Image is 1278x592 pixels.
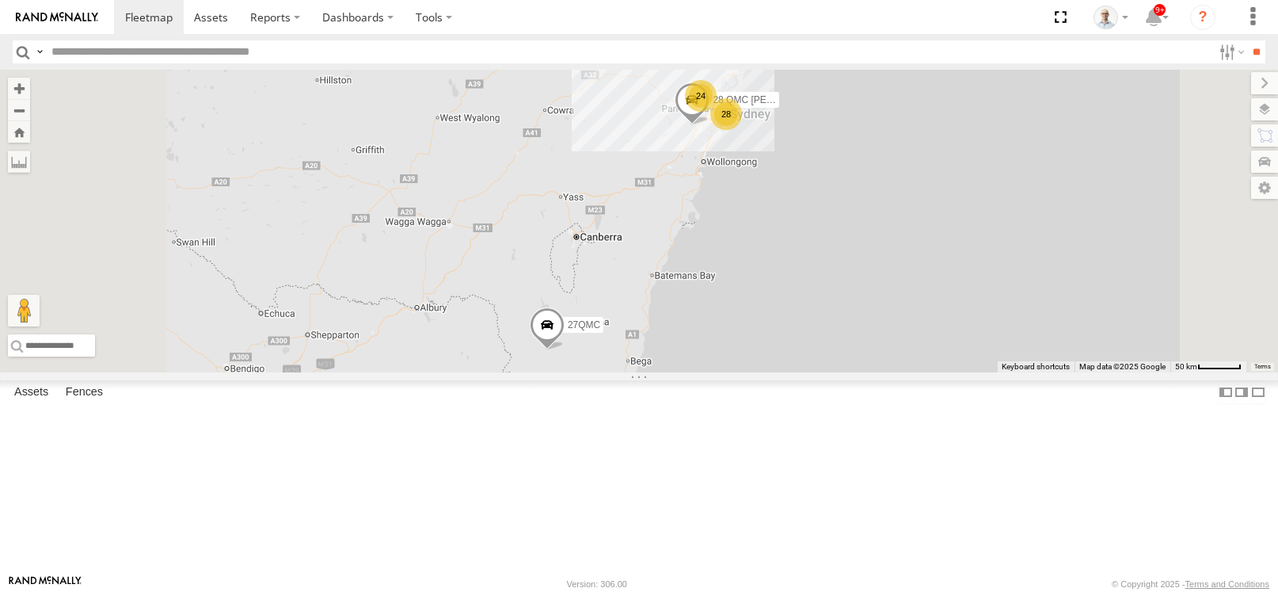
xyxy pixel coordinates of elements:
span: 28 QMC [PERSON_NAME] [713,94,829,105]
div: 24 [685,80,717,112]
span: 27QMC [568,319,600,330]
span: Map data ©2025 Google [1079,362,1166,371]
a: Visit our Website [9,576,82,592]
img: rand-logo.svg [16,12,98,23]
button: Drag Pegman onto the map to open Street View [8,295,40,327]
label: Hide Summary Table [1250,380,1266,403]
div: © Copyright 2025 - [1112,579,1269,589]
label: Dock Summary Table to the Left [1218,380,1234,403]
button: Map Scale: 50 km per 52 pixels [1170,361,1246,372]
label: Map Settings [1251,177,1278,199]
span: 50 km [1175,362,1197,371]
button: Keyboard shortcuts [1002,361,1070,372]
a: Terms (opens in new tab) [1254,364,1271,370]
div: 28 [710,98,742,130]
i: ? [1190,5,1215,30]
label: Assets [6,381,56,403]
label: Measure [8,151,30,173]
button: Zoom out [8,99,30,121]
button: Zoom Home [8,121,30,143]
div: Version: 306.00 [567,579,627,589]
button: Zoom in [8,78,30,99]
label: Search Filter Options [1213,40,1247,63]
label: Fences [58,381,111,403]
label: Dock Summary Table to the Right [1234,380,1249,403]
a: Terms and Conditions [1185,579,1269,589]
label: Search Query [33,40,46,63]
div: Kurt Byers [1088,6,1134,29]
